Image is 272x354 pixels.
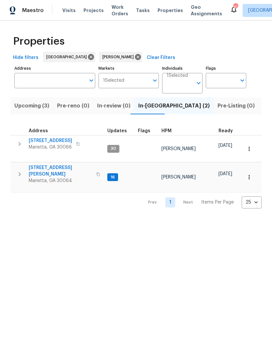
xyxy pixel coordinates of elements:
[242,194,262,211] div: 25
[147,54,175,62] span: Clear Filters
[162,66,203,70] label: Individuals
[29,129,48,133] span: Address
[238,76,247,85] button: Open
[87,76,96,85] button: Open
[136,8,150,13] span: Tasks
[150,76,159,85] button: Open
[161,147,196,151] span: [PERSON_NAME]
[112,4,128,17] span: Work Orders
[161,175,196,179] span: [PERSON_NAME]
[219,129,233,133] span: Ready
[191,4,222,17] span: Geo Assignments
[14,66,95,70] label: Address
[13,38,65,45] span: Properties
[108,146,119,151] span: 30
[219,143,232,148] span: [DATE]
[29,164,92,177] span: [STREET_ADDRESS][PERSON_NAME]
[29,144,72,150] span: Marietta, GA 30066
[206,66,246,70] label: Flags
[29,137,72,144] span: [STREET_ADDRESS]
[138,129,150,133] span: Flags
[43,52,95,62] div: [GEOGRAPHIC_DATA]
[13,54,38,62] span: Hide filters
[161,129,172,133] span: HPM
[233,4,238,10] div: 101
[107,129,127,133] span: Updates
[10,52,41,64] button: Hide filters
[22,7,44,14] span: Maestro
[218,101,255,110] span: Pre-Listing (0)
[167,73,188,78] span: 1 Selected
[194,78,203,88] button: Open
[219,172,232,176] span: [DATE]
[97,101,130,110] span: In-review (0)
[98,66,159,70] label: Markets
[142,196,262,208] nav: Pagination Navigation
[158,7,183,14] span: Properties
[83,7,104,14] span: Projects
[29,177,92,184] span: Marietta, GA 30064
[219,129,239,133] div: Earliest renovation start date (first business day after COE or Checkout)
[108,175,117,180] span: 16
[103,78,124,83] span: 1 Selected
[144,52,178,64] button: Clear Filters
[57,101,89,110] span: Pre-reno (0)
[62,7,76,14] span: Visits
[102,54,136,60] span: [PERSON_NAME]
[99,52,142,62] div: [PERSON_NAME]
[14,101,49,110] span: Upcoming (3)
[46,54,89,60] span: [GEOGRAPHIC_DATA]
[165,197,175,207] a: Goto page 1
[138,101,210,110] span: In-[GEOGRAPHIC_DATA] (2)
[201,199,234,205] p: Items Per Page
